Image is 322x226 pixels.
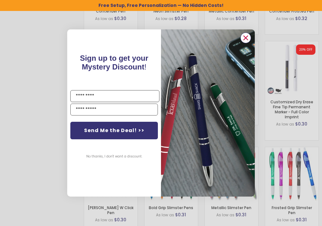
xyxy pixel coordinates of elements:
iframe: Reseñas de usuarios en Google [270,209,322,226]
img: 081b18bf-2f98-4675-a917-09431eb06994.jpeg [161,29,255,196]
span: ! [80,54,148,71]
span: Sign up to get your Mystery Discount [80,54,148,71]
button: No thanks, I don't want a discount. [83,149,145,164]
button: Send Me the Deal! >> [70,122,158,139]
input: YOUR EMAIL [70,104,158,116]
button: Close dialog [240,33,251,43]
